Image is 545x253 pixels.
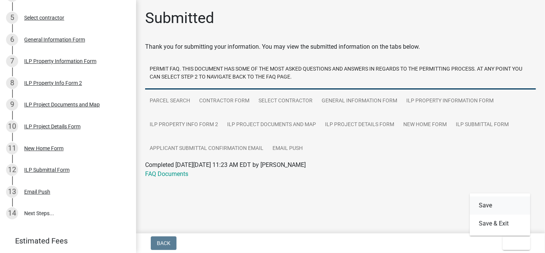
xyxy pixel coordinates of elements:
h1: Submitted [145,9,214,27]
a: Select contractor [254,89,317,113]
span: Completed [DATE][DATE] 11:23 AM EDT by [PERSON_NAME] [145,161,306,168]
a: Estimated Fees [6,233,124,248]
div: 12 [6,164,18,176]
div: New Home Form [24,146,63,151]
div: 11 [6,142,18,154]
button: Back [151,236,177,250]
a: New Home Form [399,113,451,137]
div: ILP Property Information Form [24,59,96,64]
button: Save [470,196,530,214]
button: Exit [503,236,530,250]
a: General Information Form [317,89,402,113]
a: FAQ Documents [145,170,188,177]
div: ILP Project Details Form [24,124,81,129]
a: Email Push [268,137,307,161]
div: Select contractor [24,15,64,20]
div: ILP Project Documents and Map [24,102,100,107]
a: ILP Project Documents and Map [223,113,320,137]
a: Applicant Submittal Confirmation Email [145,137,268,161]
a: ILP Property Info Form 2 [145,113,223,137]
div: General Information Form [24,37,85,42]
div: 7 [6,55,18,67]
button: Save & Exit [470,214,530,233]
div: 9 [6,99,18,111]
div: ILP Property Info Form 2 [24,80,82,86]
div: 10 [6,120,18,133]
a: ILP Project Details Form [320,113,399,137]
div: ILP Submittal Form [24,167,70,173]
div: 6 [6,34,18,46]
div: 8 [6,77,18,89]
a: ILP Property Information Form [402,89,498,113]
div: Exit [470,193,530,236]
a: ILP Submittal Form [451,113,513,137]
a: Contractor Form [195,89,254,113]
a: Permit FAQ. This document has some of the most asked questions and answers in regards to the perm... [145,57,536,89]
span: Back [157,240,170,246]
div: Thank you for submitting your information. You may view the submitted information on the tabs below. [145,42,536,51]
a: Parcel search [145,89,195,113]
div: 14 [6,207,18,219]
span: Exit [509,240,520,246]
div: 13 [6,186,18,198]
div: 5 [6,12,18,24]
div: Email Push [24,189,50,194]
